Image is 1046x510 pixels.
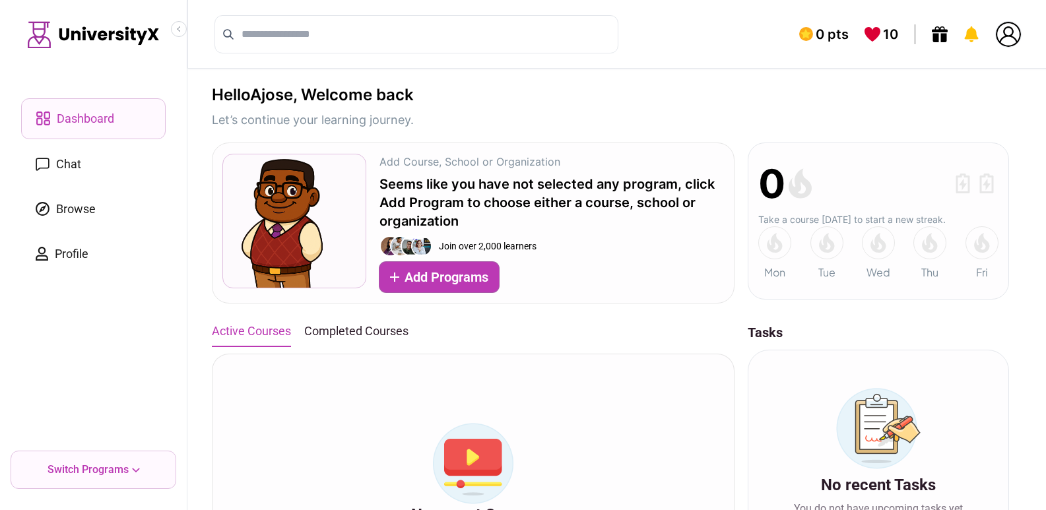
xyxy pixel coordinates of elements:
span: Thu [921,265,938,280]
p: Switch Programs [48,462,129,478]
button: Active Courses [212,317,291,346]
span: Chat [56,155,81,174]
span: Dashboard [57,110,114,128]
span: 10 [883,25,898,44]
img: Tutor [228,152,360,315]
button: Add Programs [379,262,499,292]
p: Let’s continue your learning journey. [212,111,414,129]
img: No Tasks [836,388,921,469]
h3: Hello Ajose , Welcome back [212,84,414,106]
img: You [996,22,1021,47]
p: Take a course [DATE] to start a new streak. [758,213,998,226]
span: Wed [866,265,890,280]
p: Join over 2,000 learners [439,239,537,253]
span: Browse [56,200,96,218]
span: Mon [764,265,785,280]
a: Chat [21,144,166,184]
span: 0 [758,154,785,213]
span: Add Programs [405,268,488,286]
span: 0 pts [816,25,849,44]
p: Tasks [748,323,1009,342]
span: Profile [55,245,88,263]
span: Tue [818,265,835,280]
img: Empty Course [432,423,514,504]
span: Add Course, School or Organization [379,154,724,170]
span: Fri [976,265,988,280]
button: Completed Courses [304,317,409,346]
a: Dashboard [21,98,166,139]
button: Collapse sidebar [171,21,187,37]
img: Logo [28,21,160,48]
a: Browse [21,189,166,229]
a: Profile [21,234,166,274]
p: No recent Tasks [821,474,936,495]
p: Seems like you have not selected any program, click Add Program to choose either a course, school... [379,175,724,230]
